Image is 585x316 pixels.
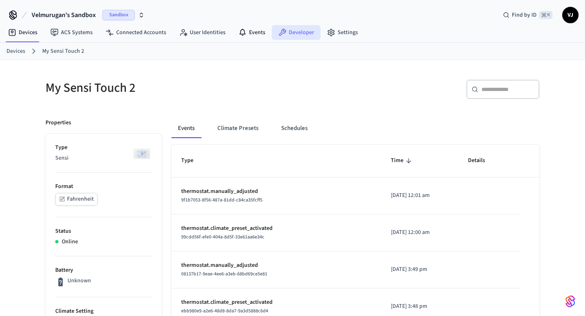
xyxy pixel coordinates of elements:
[275,119,314,138] button: Schedules
[44,25,99,40] a: ACS Systems
[391,228,448,237] p: [DATE] 12:00 am
[55,193,97,206] button: Fahrenheit
[211,119,265,138] button: Climate Presets
[391,191,448,200] p: [DATE] 12:01 am
[132,143,152,164] img: Sensi Smart Thermostat (White)
[321,25,364,40] a: Settings
[272,25,321,40] a: Developer
[539,11,552,19] span: ⌘ K
[45,119,71,127] p: Properties
[232,25,272,40] a: Events
[67,277,91,285] p: Unknown
[391,154,414,167] span: Time
[181,261,371,270] p: thermostat.manually_adjusted
[181,307,268,314] span: ebb980e9-a2e6-48d8-8da7-9a3d5888c6d4
[32,10,96,20] span: Velmurugan's Sandbox
[181,298,371,307] p: thermostat.climate_preset_activated
[181,197,262,203] span: 9f1b7053-8f56-487a-81dd-c84ca35fcff5
[181,234,264,240] span: 99cdd56f-efe0-404a-8d5f-33e61aa6e34c
[565,295,575,308] img: SeamLogoGradient.69752ec5.svg
[181,224,371,233] p: thermostat.climate_preset_activated
[181,154,204,167] span: Type
[181,271,267,277] span: 08137b17-9eae-4ee6-a3eb-68bd69ce5e81
[512,11,537,19] span: Find by ID
[55,266,152,275] p: Battery
[102,10,135,20] span: Sandbox
[55,154,152,162] p: Sensi
[55,143,152,152] p: Type
[42,47,84,56] a: My Sensi Touch 2
[562,7,578,23] button: VJ
[391,265,448,274] p: [DATE] 3:49 pm
[55,307,152,316] p: Climate Setting
[181,187,371,196] p: thermostat.manually_adjusted
[62,238,78,246] p: Online
[2,25,44,40] a: Devices
[173,25,232,40] a: User Identities
[6,47,25,56] a: Devices
[55,227,152,236] p: Status
[563,8,578,22] span: VJ
[55,182,152,191] p: Format
[99,25,173,40] a: Connected Accounts
[391,302,448,311] p: [DATE] 3:48 pm
[171,119,201,138] button: Events
[468,154,496,167] span: Details
[496,8,559,22] div: Find by ID⌘ K
[45,80,288,96] h5: My Sensi Touch 2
